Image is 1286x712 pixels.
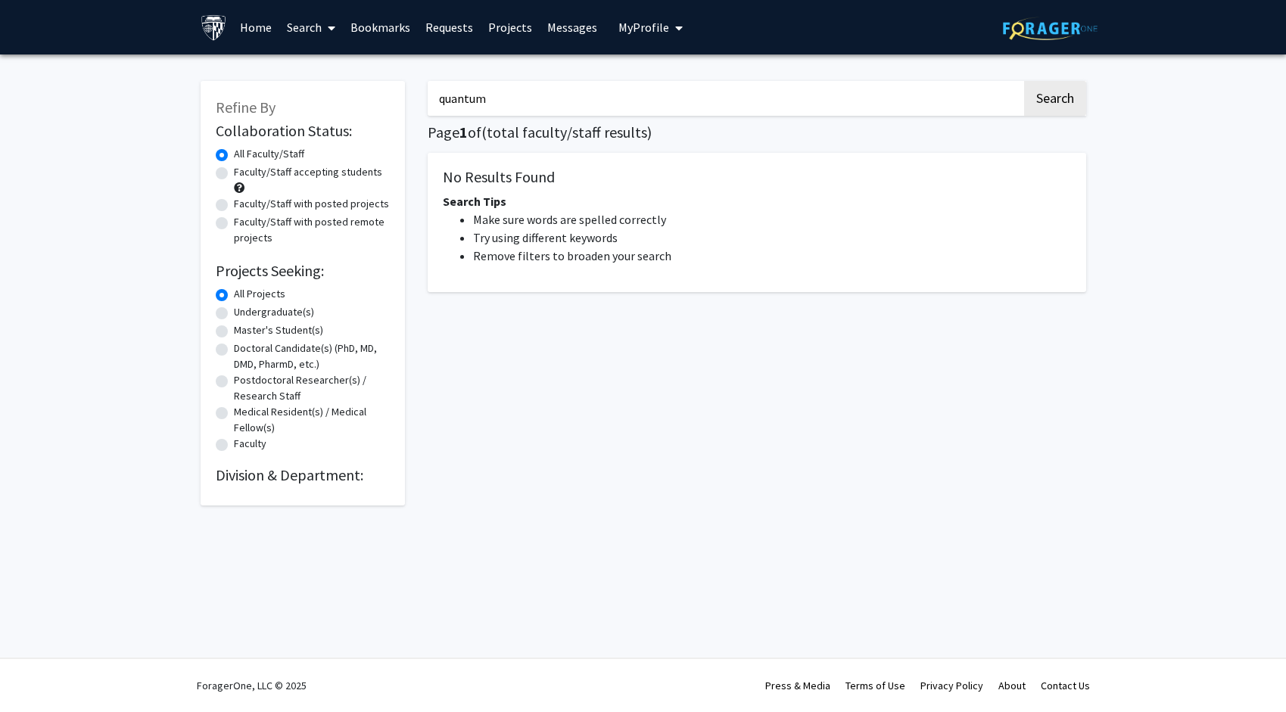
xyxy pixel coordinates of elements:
[428,81,1022,116] input: Search Keywords
[618,20,669,35] span: My Profile
[459,123,468,141] span: 1
[540,1,605,54] a: Messages
[216,262,390,280] h2: Projects Seeking:
[216,98,276,117] span: Refine By
[234,372,390,404] label: Postdoctoral Researcher(s) / Research Staff
[481,1,540,54] a: Projects
[197,659,307,712] div: ForagerOne, LLC © 2025
[279,1,343,54] a: Search
[920,679,983,692] a: Privacy Policy
[473,247,1071,265] li: Remove filters to broaden your search
[234,322,323,338] label: Master's Student(s)
[1003,17,1098,40] img: ForagerOne Logo
[443,168,1071,186] h5: No Results Found
[234,146,304,162] label: All Faculty/Staff
[1041,679,1090,692] a: Contact Us
[234,404,390,436] label: Medical Resident(s) / Medical Fellow(s)
[428,307,1086,342] nav: Page navigation
[473,229,1071,247] li: Try using different keywords
[216,466,390,484] h2: Division & Department:
[998,679,1026,692] a: About
[234,214,390,246] label: Faculty/Staff with posted remote projects
[428,123,1086,141] h1: Page of ( total faculty/staff results)
[234,304,314,320] label: Undergraduate(s)
[1024,81,1086,116] button: Search
[845,679,905,692] a: Terms of Use
[234,436,266,452] label: Faculty
[343,1,418,54] a: Bookmarks
[201,14,227,41] img: Johns Hopkins University Logo
[216,122,390,140] h2: Collaboration Status:
[234,196,389,212] label: Faculty/Staff with posted projects
[418,1,481,54] a: Requests
[234,340,390,372] label: Doctoral Candidate(s) (PhD, MD, DMD, PharmD, etc.)
[232,1,279,54] a: Home
[473,210,1071,229] li: Make sure words are spelled correctly
[234,164,382,180] label: Faculty/Staff accepting students
[234,286,285,302] label: All Projects
[765,679,830,692] a: Press & Media
[443,194,506,209] span: Search Tips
